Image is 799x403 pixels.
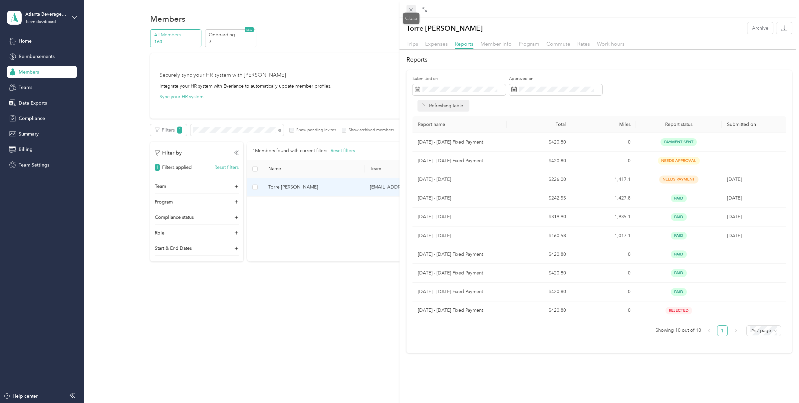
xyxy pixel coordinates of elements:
[750,326,777,336] span: 25 / page
[507,170,571,189] td: $226.00
[571,189,636,208] td: 1,427.8
[507,208,571,226] td: $319.90
[727,233,742,238] span: [DATE]
[507,283,571,301] td: $420.80
[671,195,687,202] span: paid
[571,245,636,264] td: 0
[734,329,738,333] span: right
[717,325,728,336] li: 1
[418,157,502,165] p: [DATE] - [DATE] Fixed Payment
[727,177,742,182] span: [DATE]
[671,250,687,258] span: paid
[406,55,792,64] h2: Reports
[707,329,711,333] span: left
[418,288,502,295] p: [DATE] - [DATE] Fixed Payment
[571,283,636,301] td: 0
[571,301,636,320] td: 0
[641,122,716,127] span: Report status
[717,326,727,336] a: 1
[418,139,502,146] p: [DATE] - [DATE] Fixed Payment
[425,41,448,47] span: Expenses
[507,264,571,282] td: $420.80
[507,152,571,170] td: $420.80
[418,307,502,314] p: [DATE] - [DATE] Fixed Payment
[418,176,502,183] p: [DATE] - [DATE]
[577,122,631,127] div: Miles
[571,208,636,226] td: 1,935.1
[412,76,506,82] label: Submitted on
[507,301,571,320] td: $420.80
[509,76,602,82] label: Approved on
[412,116,507,133] th: Report name
[418,251,502,258] p: [DATE] - [DATE] Fixed Payment
[671,269,687,277] span: paid
[403,13,419,24] div: Close
[577,41,590,47] span: Rates
[571,264,636,282] td: 0
[406,22,483,34] p: Torre [PERSON_NAME]
[507,133,571,152] td: $420.80
[418,232,502,239] p: [DATE] - [DATE]
[418,269,502,277] p: [DATE] - [DATE] Fixed Payment
[671,288,687,296] span: paid
[519,41,539,47] span: Program
[546,41,570,47] span: Commute
[597,41,625,47] span: Work hours
[666,307,692,314] span: rejected
[455,41,473,47] span: Reports
[406,41,418,47] span: Trips
[659,176,698,183] span: needs payment
[722,116,786,133] th: Submitted on
[418,195,502,202] p: [DATE] - [DATE]
[658,157,700,165] span: needs approval
[418,213,502,220] p: [DATE] - [DATE]
[704,325,714,336] li: Previous Page
[417,100,469,112] div: Refreshing table...
[656,325,701,335] span: Showing 10 out of 10
[507,189,571,208] td: $242.55
[730,325,741,336] li: Next Page
[671,213,687,221] span: paid
[727,214,742,219] span: [DATE]
[480,41,512,47] span: Member info
[661,138,697,146] span: payment sent
[746,325,781,336] div: Page Size
[571,170,636,189] td: 1,417.1
[762,366,799,403] iframe: Everlance-gr Chat Button Frame
[571,226,636,245] td: 1,017.1
[571,152,636,170] td: 0
[671,232,687,239] span: paid
[704,325,714,336] button: left
[727,195,742,201] span: [DATE]
[507,226,571,245] td: $160.58
[747,22,773,34] button: Archive
[571,133,636,152] td: 0
[507,245,571,264] td: $420.80
[512,122,566,127] div: Total
[730,325,741,336] button: right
